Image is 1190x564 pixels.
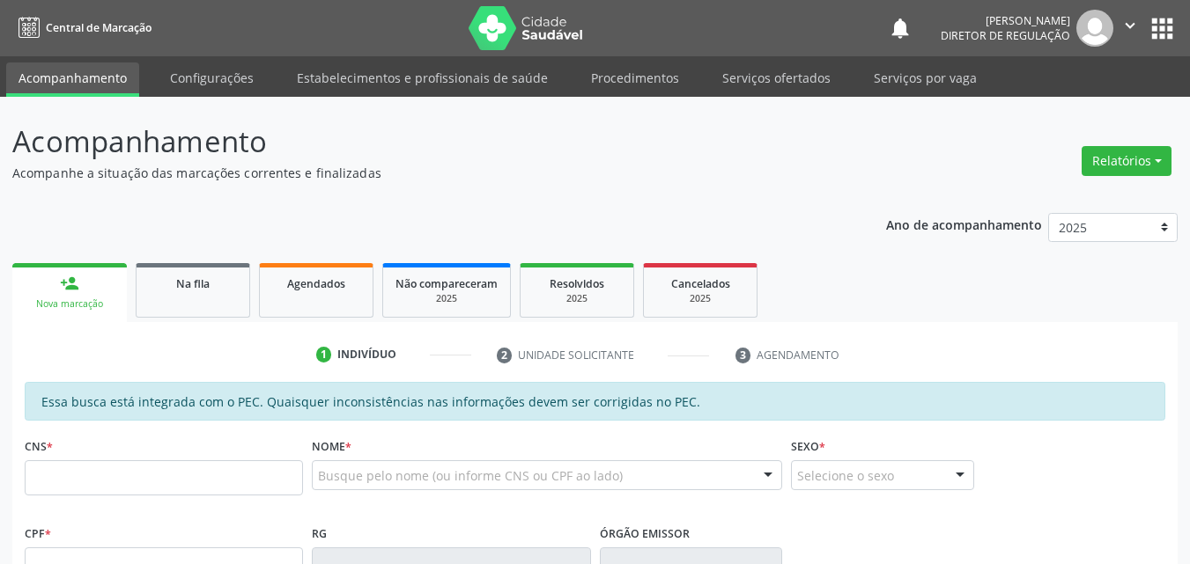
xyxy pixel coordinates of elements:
[1076,10,1113,47] img: img
[6,62,139,97] a: Acompanhamento
[550,276,604,291] span: Resolvidos
[656,292,744,305] div: 2025
[1147,13,1178,44] button: apps
[941,28,1070,43] span: Diretor de regulação
[316,347,332,363] div: 1
[1120,16,1140,35] i: 
[1082,146,1172,176] button: Relatórios
[12,120,828,164] p: Acompanhamento
[861,62,989,93] a: Serviços por vaga
[12,13,152,42] a: Central de Marcação
[312,433,351,460] label: Nome
[710,62,843,93] a: Serviços ofertados
[60,274,79,293] div: person_add
[888,16,913,40] button: notifications
[337,347,396,363] div: Indivíduo
[25,433,53,460] label: CNS
[285,62,560,93] a: Estabelecimentos e profissionais de saúde
[579,62,691,93] a: Procedimentos
[941,13,1070,28] div: [PERSON_NAME]
[797,466,894,485] span: Selecione o sexo
[395,276,498,291] span: Não compareceram
[533,292,621,305] div: 2025
[886,213,1042,235] p: Ano de acompanhamento
[46,20,152,35] span: Central de Marcação
[12,164,828,182] p: Acompanhe a situação das marcações correntes e finalizadas
[312,520,327,547] label: RG
[176,276,210,291] span: Na fila
[318,466,623,485] span: Busque pelo nome (ou informe CNS ou CPF ao lado)
[671,276,730,291] span: Cancelados
[791,433,825,460] label: Sexo
[25,297,115,311] div: Nova marcação
[600,520,690,547] label: Órgão emissor
[25,382,1165,421] div: Essa busca está integrada com o PEC. Quaisquer inconsistências nas informações devem ser corrigid...
[158,62,266,93] a: Configurações
[395,292,498,305] div: 2025
[287,276,345,291] span: Agendados
[1113,10,1147,47] button: 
